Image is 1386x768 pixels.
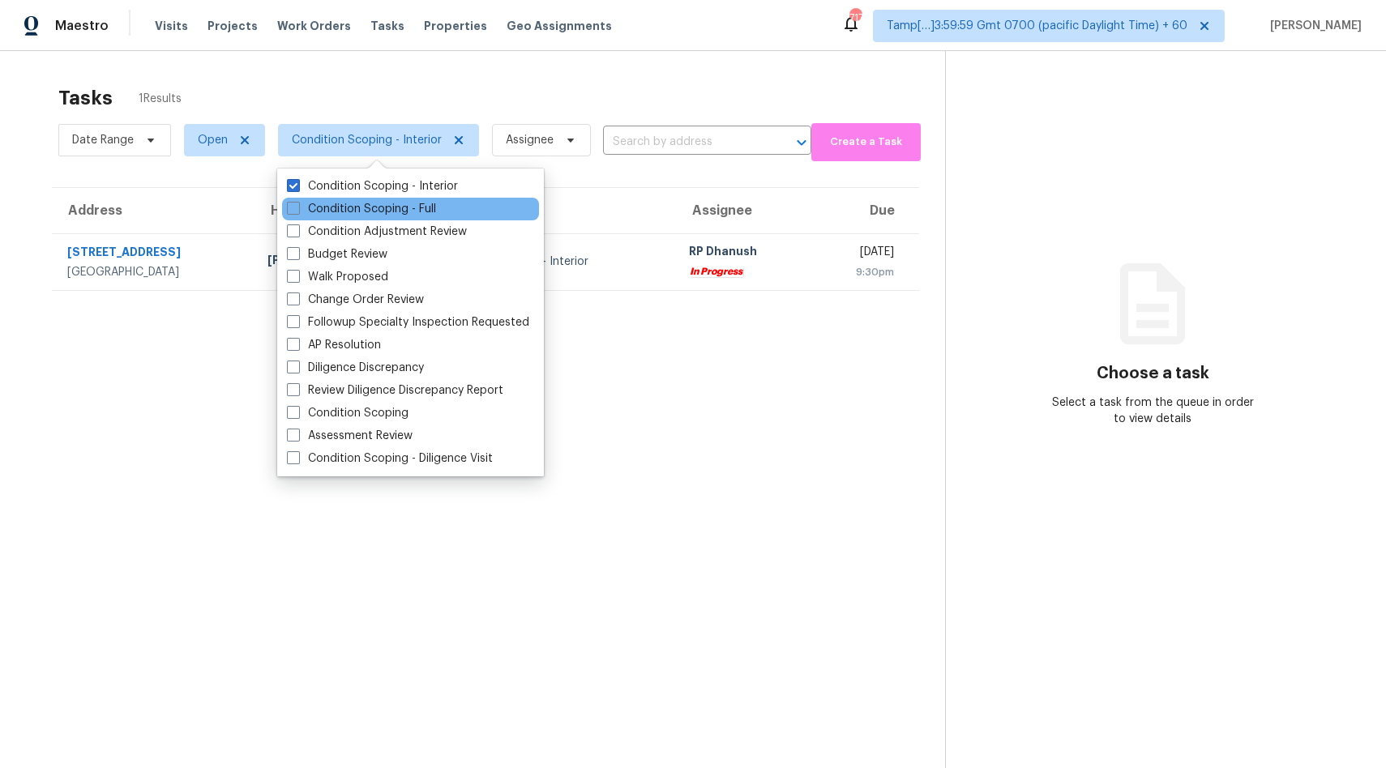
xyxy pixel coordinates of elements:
span: Assignee [506,132,554,148]
span: Tamp[…]3:59:59 Gmt 0700 (pacific Daylight Time) + 60 [887,18,1187,34]
span: Open [198,132,228,148]
label: Change Order Review [287,292,424,308]
div: [PERSON_NAME] [267,252,413,272]
button: Create a Task [811,123,921,161]
h3: Choose a task [1097,365,1209,382]
div: [GEOGRAPHIC_DATA] [67,264,242,280]
label: Condition Scoping [287,405,409,421]
div: Select a task from the queue in order to view details [1050,395,1257,427]
label: Condition Scoping - Interior [287,178,458,194]
label: Condition Scoping - Diligence Visit [287,450,493,467]
span: Visits [155,18,188,34]
button: Open [790,131,813,154]
label: Condition Scoping - Full [287,201,436,217]
label: AP Resolution [287,337,381,353]
th: Address [52,188,255,233]
span: Date Range [72,132,134,148]
span: Properties [424,18,487,34]
span: Tasks [370,20,404,32]
label: Diligence Discrepancy [287,360,424,376]
div: 717 [849,10,861,26]
th: Type [426,188,677,233]
div: Condition Scoping - Interior [438,254,664,270]
th: Assignee [676,188,810,233]
label: Condition Adjustment Review [287,224,467,240]
span: Maestro [55,18,109,34]
th: HPM [255,188,426,233]
span: Create a Task [819,133,913,151]
label: Followup Specialty Inspection Requested [287,314,529,331]
span: Condition Scoping - Interior [292,132,442,148]
label: Review Diligence Discrepancy Report [287,382,503,399]
span: Projects [207,18,258,34]
span: Geo Assignments [507,18,612,34]
div: [STREET_ADDRESS] [67,244,242,264]
label: Assessment Review [287,428,413,444]
span: [PERSON_NAME] [1264,18,1362,34]
h2: Tasks [58,90,113,106]
label: Walk Proposed [287,269,388,285]
em: In Progress [689,267,743,277]
div: RP Dhanush [689,243,797,263]
div: [DATE] [823,244,894,264]
span: Work Orders [277,18,351,34]
span: 1 Results [139,91,182,107]
label: Budget Review [287,246,387,262]
div: 9:30pm [823,264,894,280]
th: Due [811,188,919,233]
input: Search by address [603,130,766,155]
